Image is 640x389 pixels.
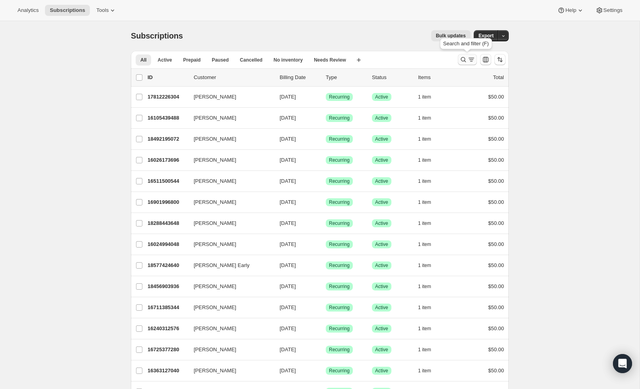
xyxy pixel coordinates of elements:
[148,155,504,166] div: 16026173696[PERSON_NAME][DATE]SuccessRecurringSuccessActive1 item$50.00
[189,175,268,188] button: [PERSON_NAME]
[418,136,431,142] span: 1 item
[474,30,498,41] button: Export
[329,262,350,269] span: Recurring
[326,74,366,81] div: Type
[280,178,296,184] span: [DATE]
[194,74,273,81] p: Customer
[274,57,303,63] span: No inventory
[418,302,440,313] button: 1 item
[189,91,268,103] button: [PERSON_NAME]
[148,74,504,81] div: IDCustomerBilling DateTypeStatusItemsTotal
[148,134,504,145] div: 18492195072[PERSON_NAME][DATE]SuccessRecurringSuccessActive1 item$50.00
[329,136,350,142] span: Recurring
[280,325,296,331] span: [DATE]
[488,283,504,289] span: $50.00
[418,241,431,248] span: 1 item
[148,283,187,290] p: 18456903936
[148,344,504,355] div: 16725377280[PERSON_NAME][DATE]SuccessRecurringSuccessActive1 item$50.00
[194,367,236,375] span: [PERSON_NAME]
[329,346,350,353] span: Recurring
[280,241,296,247] span: [DATE]
[329,115,350,121] span: Recurring
[148,261,187,269] p: 18577424640
[280,283,296,289] span: [DATE]
[189,154,268,166] button: [PERSON_NAME]
[418,323,440,334] button: 1 item
[494,54,506,65] button: Sort the results
[418,260,440,271] button: 1 item
[148,197,504,208] div: 16901996800[PERSON_NAME][DATE]SuccessRecurringSuccessActive1 item$50.00
[194,177,236,185] span: [PERSON_NAME]
[148,239,504,250] div: 16024994048[PERSON_NAME][DATE]SuccessRecurringSuccessActive1 item$50.00
[372,74,412,81] p: Status
[418,91,440,103] button: 1 item
[488,368,504,374] span: $50.00
[280,199,296,205] span: [DATE]
[194,156,236,164] span: [PERSON_NAME]
[418,262,431,269] span: 1 item
[131,31,183,40] span: Subscriptions
[488,325,504,331] span: $50.00
[375,346,388,353] span: Active
[552,5,589,16] button: Help
[488,262,504,268] span: $50.00
[194,114,236,122] span: [PERSON_NAME]
[329,157,350,163] span: Recurring
[352,54,365,66] button: Create new view
[148,367,187,375] p: 16363127040
[189,343,268,356] button: [PERSON_NAME]
[329,199,350,205] span: Recurring
[488,94,504,100] span: $50.00
[194,198,236,206] span: [PERSON_NAME]
[148,323,504,334] div: 16240312576[PERSON_NAME][DATE]SuccessRecurringSuccessActive1 item$50.00
[96,7,109,14] span: Tools
[418,368,431,374] span: 1 item
[375,241,388,248] span: Active
[488,346,504,352] span: $50.00
[148,156,187,164] p: 16026173696
[458,54,477,65] button: Search and filter results
[418,155,440,166] button: 1 item
[189,112,268,124] button: [PERSON_NAME]
[148,93,187,101] p: 17812226304
[194,135,236,143] span: [PERSON_NAME]
[418,218,440,229] button: 1 item
[375,304,388,311] span: Active
[418,74,458,81] div: Items
[189,301,268,314] button: [PERSON_NAME]
[493,74,504,81] p: Total
[148,219,187,227] p: 18288443648
[194,219,236,227] span: [PERSON_NAME]
[418,325,431,332] span: 1 item
[375,283,388,290] span: Active
[375,115,388,121] span: Active
[329,283,350,290] span: Recurring
[50,7,85,14] span: Subscriptions
[375,136,388,142] span: Active
[418,178,431,184] span: 1 item
[148,346,187,354] p: 16725377280
[194,261,249,269] span: [PERSON_NAME] Early
[314,57,346,63] span: Needs Review
[280,115,296,121] span: [DATE]
[189,364,268,377] button: [PERSON_NAME]
[488,157,504,163] span: $50.00
[194,325,236,333] span: [PERSON_NAME]
[212,57,229,63] span: Paused
[280,220,296,226] span: [DATE]
[418,199,431,205] span: 1 item
[148,112,504,124] div: 16105439488[PERSON_NAME][DATE]SuccessRecurringSuccessActive1 item$50.00
[375,220,388,226] span: Active
[418,346,431,353] span: 1 item
[488,178,504,184] span: $50.00
[418,115,431,121] span: 1 item
[280,346,296,352] span: [DATE]
[488,115,504,121] span: $50.00
[418,283,431,290] span: 1 item
[148,198,187,206] p: 16901996800
[418,281,440,292] button: 1 item
[194,304,236,312] span: [PERSON_NAME]
[418,94,431,100] span: 1 item
[488,304,504,310] span: $50.00
[148,281,504,292] div: 18456903936[PERSON_NAME][DATE]SuccessRecurringSuccessActive1 item$50.00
